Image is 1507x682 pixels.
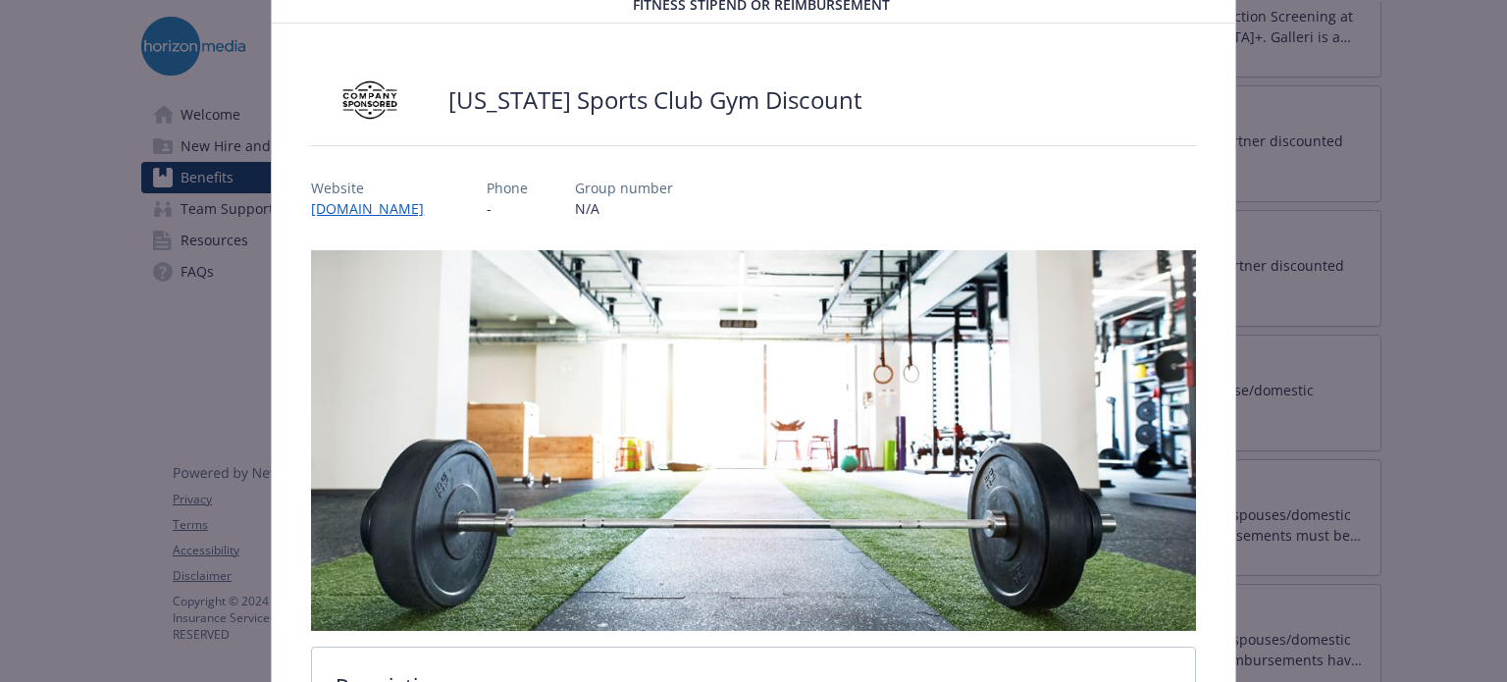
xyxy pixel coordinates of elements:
[575,178,673,198] p: Group number
[575,198,673,219] p: N/A
[311,199,440,218] a: [DOMAIN_NAME]
[311,71,429,130] img: Company Sponsored
[311,178,440,198] p: Website
[311,250,1195,631] img: banner
[487,178,528,198] p: Phone
[448,83,862,117] h2: [US_STATE] Sports Club Gym Discount
[487,198,528,219] p: -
